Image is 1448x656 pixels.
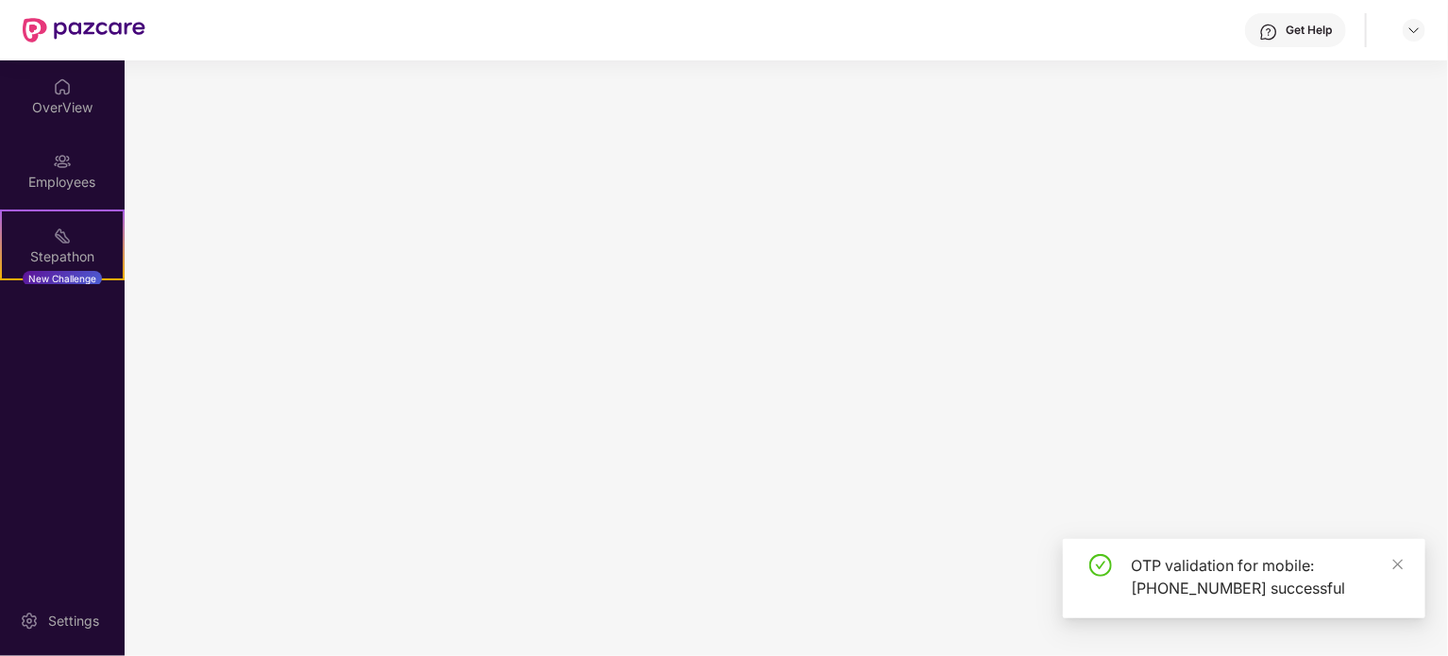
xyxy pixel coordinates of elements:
[2,247,123,266] div: Stepathon
[20,612,39,631] img: svg+xml;base64,PHN2ZyBpZD0iU2V0dGluZy0yMHgyMCIgeG1sbnM9Imh0dHA6Ly93d3cudzMub3JnLzIwMDAvc3ZnIiB3aW...
[23,18,145,42] img: New Pazcare Logo
[1131,554,1403,599] div: OTP validation for mobile: [PHONE_NUMBER] successful
[53,152,72,171] img: svg+xml;base64,PHN2ZyBpZD0iRW1wbG95ZWVzIiB4bWxucz0iaHR0cDovL3d3dy53My5vcmcvMjAwMC9zdmciIHdpZHRoPS...
[53,227,72,245] img: svg+xml;base64,PHN2ZyB4bWxucz0iaHR0cDovL3d3dy53My5vcmcvMjAwMC9zdmciIHdpZHRoPSIyMSIgaGVpZ2h0PSIyMC...
[1259,23,1278,42] img: svg+xml;base64,PHN2ZyBpZD0iSGVscC0zMngzMiIgeG1sbnM9Imh0dHA6Ly93d3cudzMub3JnLzIwMDAvc3ZnIiB3aWR0aD...
[53,77,72,96] img: svg+xml;base64,PHN2ZyBpZD0iSG9tZSIgeG1sbnM9Imh0dHA6Ly93d3cudzMub3JnLzIwMDAvc3ZnIiB3aWR0aD0iMjAiIG...
[1286,23,1332,38] div: Get Help
[1406,23,1422,38] img: svg+xml;base64,PHN2ZyBpZD0iRHJvcGRvd24tMzJ4MzIiIHhtbG5zPSJodHRwOi8vd3d3LnczLm9yZy8yMDAwL3N2ZyIgd2...
[42,612,105,631] div: Settings
[1391,558,1405,571] span: close
[1089,554,1112,577] span: check-circle
[23,271,102,286] div: New Challenge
